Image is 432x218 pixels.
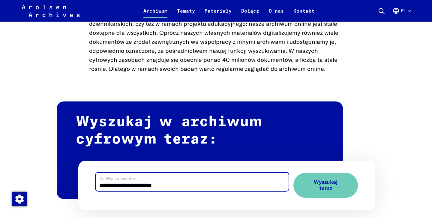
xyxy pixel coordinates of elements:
[89,10,343,73] p: Niezależnie od tego, czy prowadzą Państwo badania w celach prywatnych, naukowych lub dziennikarsk...
[172,7,200,22] a: Tematy
[200,7,236,22] a: Materiały
[12,192,27,206] img: Zmienić zgodę
[139,7,172,22] a: Archiwum
[139,4,319,18] nav: Podstawowy
[293,173,358,198] button: Wyszukaj teraz
[289,7,319,22] a: Kontakt
[236,7,264,22] a: Dołącz
[392,7,410,22] button: Polski, wybór języka
[12,192,26,206] div: Zmienić zgodę
[57,101,343,199] h2: Wyszukaj w archiwum cyfrowym teraz:
[264,7,289,22] a: O nas
[308,179,343,191] span: Wyszukaj teraz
